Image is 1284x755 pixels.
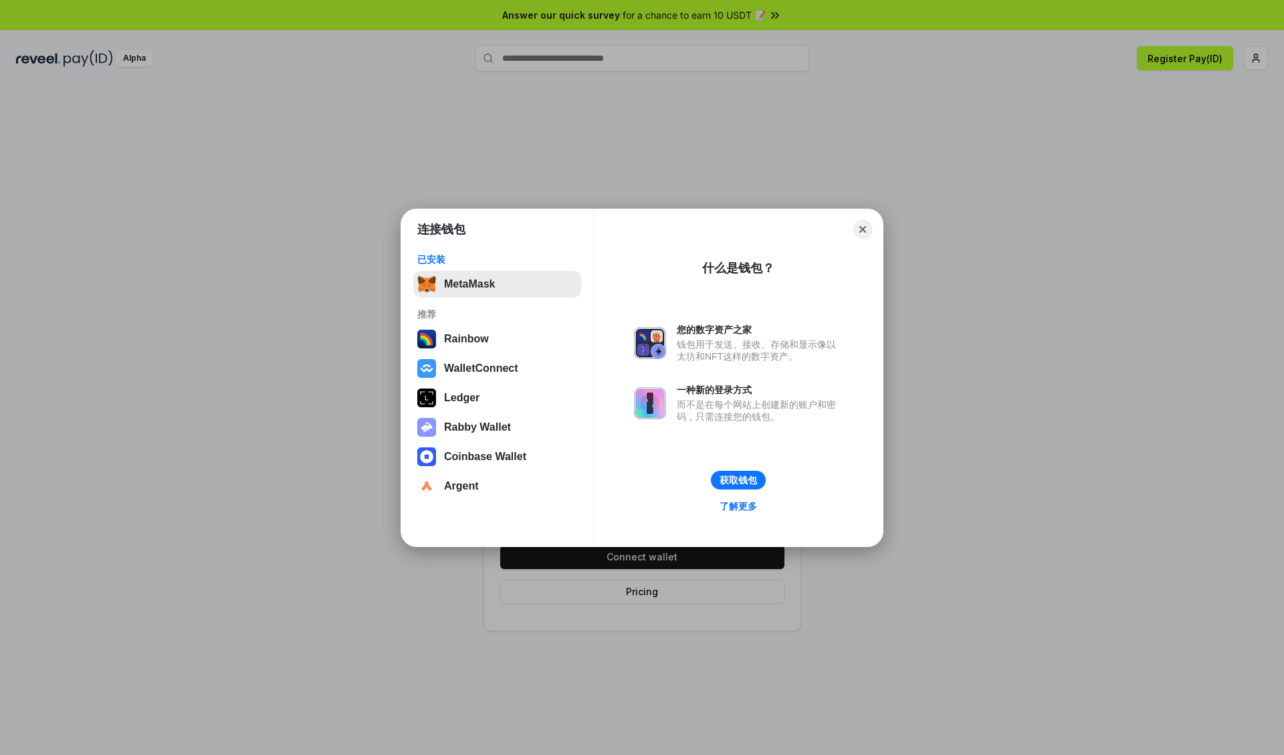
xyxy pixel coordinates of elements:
[853,220,872,239] button: Close
[417,389,436,407] img: svg+xml,%3Csvg%20xmlns%3D%22http%3A%2F%2Fwww.w3.org%2F2000%2Fsvg%22%20width%3D%2228%22%20height%3...
[712,498,765,515] a: 了解更多
[444,333,489,345] div: Rainbow
[677,324,843,336] div: 您的数字资产之家
[444,421,511,433] div: Rabby Wallet
[444,451,526,463] div: Coinbase Wallet
[444,362,518,374] div: WalletConnect
[417,359,436,378] img: svg+xml,%3Csvg%20width%3D%2228%22%20height%3D%2228%22%20viewBox%3D%220%200%2028%2028%22%20fill%3D...
[677,384,843,396] div: 一种新的登录方式
[413,414,581,441] button: Rabby Wallet
[702,260,774,276] div: 什么是钱包？
[417,308,577,320] div: 推荐
[417,447,436,466] img: svg+xml,%3Csvg%20width%3D%2228%22%20height%3D%2228%22%20viewBox%3D%220%200%2028%2028%22%20fill%3D...
[413,271,581,298] button: MetaMask
[634,387,666,419] img: svg+xml,%3Csvg%20xmlns%3D%22http%3A%2F%2Fwww.w3.org%2F2000%2Fsvg%22%20fill%3D%22none%22%20viewBox...
[417,477,436,496] img: svg+xml,%3Csvg%20width%3D%2228%22%20height%3D%2228%22%20viewBox%3D%220%200%2028%2028%22%20fill%3D...
[634,327,666,359] img: svg+xml,%3Csvg%20xmlns%3D%22http%3A%2F%2Fwww.w3.org%2F2000%2Fsvg%22%20fill%3D%22none%22%20viewBox...
[417,330,436,348] img: svg+xml,%3Csvg%20width%3D%22120%22%20height%3D%22120%22%20viewBox%3D%220%200%20120%20120%22%20fil...
[417,418,436,437] img: svg+xml,%3Csvg%20xmlns%3D%22http%3A%2F%2Fwww.w3.org%2F2000%2Fsvg%22%20fill%3D%22none%22%20viewBox...
[720,474,757,486] div: 获取钱包
[417,253,577,265] div: 已安装
[417,275,436,294] img: svg+xml,%3Csvg%20fill%3D%22none%22%20height%3D%2233%22%20viewBox%3D%220%200%2035%2033%22%20width%...
[413,473,581,500] button: Argent
[677,338,843,362] div: 钱包用于发送、接收、存储和显示像以太坊和NFT这样的数字资产。
[711,471,766,490] button: 获取钱包
[413,443,581,470] button: Coinbase Wallet
[720,500,757,512] div: 了解更多
[417,221,465,237] h1: 连接钱包
[413,355,581,382] button: WalletConnect
[444,480,479,492] div: Argent
[444,278,495,290] div: MetaMask
[413,326,581,352] button: Rainbow
[444,392,479,404] div: Ledger
[413,385,581,411] button: Ledger
[677,399,843,423] div: 而不是在每个网站上创建新的账户和密码，只需连接您的钱包。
